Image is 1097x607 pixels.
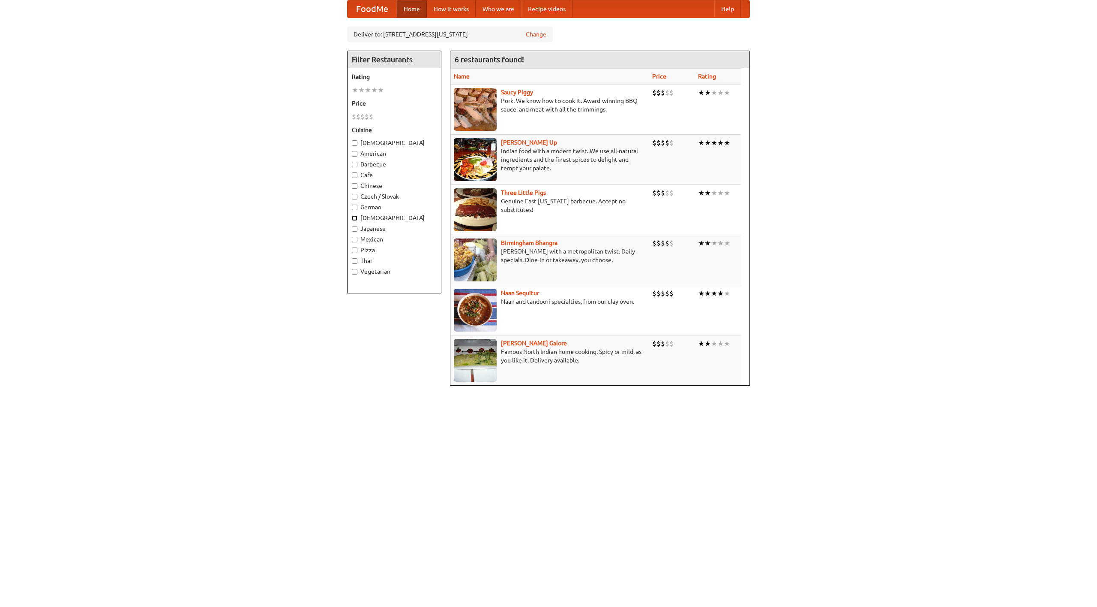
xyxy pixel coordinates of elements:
[669,88,674,97] li: $
[656,339,661,348] li: $
[454,138,497,181] img: curryup.jpg
[656,239,661,248] li: $
[665,239,669,248] li: $
[724,339,730,348] li: ★
[352,139,437,147] label: [DEMOGRAPHIC_DATA]
[352,215,357,221] input: [DEMOGRAPHIC_DATA]
[454,247,645,264] p: [PERSON_NAME] with a metropolitan twist. Daily specials. Dine-in or takeaway, you choose.
[661,289,665,298] li: $
[348,0,397,18] a: FoodMe
[724,138,730,148] li: ★
[352,99,437,108] h5: Price
[665,339,669,348] li: $
[352,246,437,254] label: Pizza
[704,188,711,198] li: ★
[454,339,497,382] img: currygalore.jpg
[501,340,567,347] a: [PERSON_NAME] Galore
[717,239,724,248] li: ★
[358,85,365,95] li: ★
[724,239,730,248] li: ★
[352,172,357,178] input: Cafe
[698,73,716,80] a: Rating
[352,85,358,95] li: ★
[352,192,437,201] label: Czech / Slovak
[365,85,371,95] li: ★
[661,239,665,248] li: $
[378,85,384,95] li: ★
[711,88,717,97] li: ★
[352,160,437,169] label: Barbecue
[717,188,724,198] li: ★
[704,339,711,348] li: ★
[698,339,704,348] li: ★
[501,139,557,146] a: [PERSON_NAME] Up
[661,188,665,198] li: $
[661,88,665,97] li: $
[352,181,437,190] label: Chinese
[352,226,357,232] input: Japanese
[717,339,724,348] li: ★
[717,289,724,298] li: ★
[717,138,724,148] li: ★
[669,239,674,248] li: $
[454,88,497,131] img: saucy.jpg
[352,237,357,242] input: Mexican
[352,149,437,158] label: American
[698,138,704,148] li: ★
[365,112,369,121] li: $
[397,0,427,18] a: Home
[526,30,546,39] a: Change
[698,188,704,198] li: ★
[360,112,365,121] li: $
[652,239,656,248] li: $
[454,97,645,114] p: Pork. We know how to cook it. Award-winning BBQ sauce, and meat with all the trimmings.
[352,248,357,253] input: Pizza
[501,290,539,296] b: Naan Sequitur
[704,88,711,97] li: ★
[454,239,497,281] img: bhangra.jpg
[352,162,357,167] input: Barbecue
[656,138,661,148] li: $
[352,183,357,189] input: Chinese
[352,112,356,121] li: $
[454,197,645,214] p: Genuine East [US_STATE] barbecue. Accept no substitutes!
[352,72,437,81] h5: Rating
[698,88,704,97] li: ★
[501,89,533,96] b: Saucy Piggy
[352,257,437,265] label: Thai
[352,151,357,157] input: American
[669,289,674,298] li: $
[454,297,645,306] p: Naan and tandoori specialties, from our clay oven.
[717,88,724,97] li: ★
[352,258,357,264] input: Thai
[652,339,656,348] li: $
[665,138,669,148] li: $
[711,239,717,248] li: ★
[369,112,373,121] li: $
[521,0,572,18] a: Recipe videos
[665,188,669,198] li: $
[652,73,666,80] a: Price
[352,235,437,244] label: Mexican
[371,85,378,95] li: ★
[348,51,441,68] h4: Filter Restaurants
[661,138,665,148] li: $
[656,188,661,198] li: $
[455,55,524,63] ng-pluralize: 6 restaurants found!
[704,138,711,148] li: ★
[652,289,656,298] li: $
[501,189,546,196] a: Three Little Pigs
[454,73,470,80] a: Name
[724,289,730,298] li: ★
[704,289,711,298] li: ★
[711,138,717,148] li: ★
[711,289,717,298] li: ★
[454,188,497,231] img: littlepigs.jpg
[501,239,557,246] a: Birmingham Bhangra
[352,194,357,199] input: Czech / Slovak
[665,289,669,298] li: $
